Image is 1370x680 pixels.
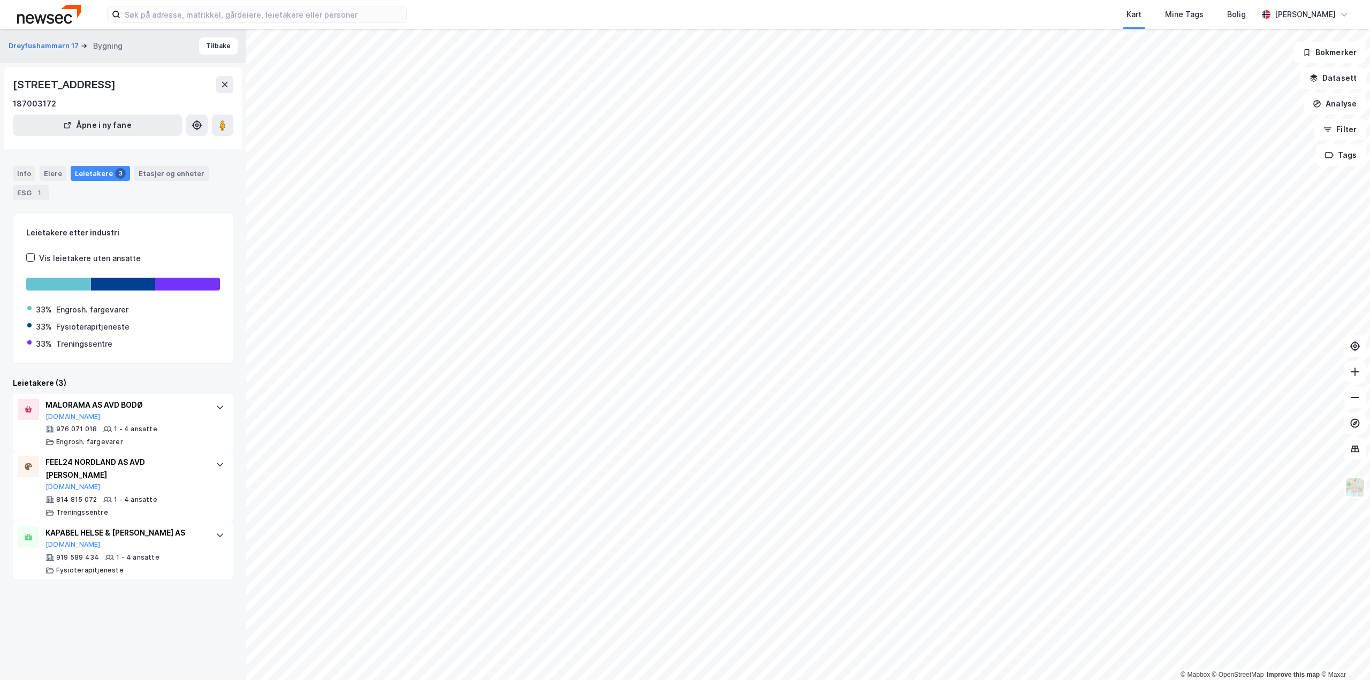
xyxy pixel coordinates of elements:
button: Tilbake [199,37,238,55]
button: Tags [1316,144,1366,166]
div: 1 - 4 ansatte [114,425,157,433]
div: 33% [36,303,52,316]
div: Vis leietakere uten ansatte [39,252,141,265]
div: FEEL24 NORDLAND AS AVD [PERSON_NAME] [45,456,205,482]
div: 976 071 018 [56,425,97,433]
button: Åpne i ny fane [13,114,182,136]
button: [DOMAIN_NAME] [45,540,101,549]
div: 919 589 434 [56,553,99,562]
div: Leietakere (3) [13,377,233,389]
div: Eiere [40,166,66,181]
button: [DOMAIN_NAME] [45,412,101,421]
button: Filter [1314,119,1366,140]
div: Etasjer og enheter [139,169,204,178]
iframe: Chat Widget [1316,629,1370,680]
div: Info [13,166,35,181]
button: Dreyfushammarn 17 [9,41,81,51]
div: 814 815 072 [56,495,97,504]
div: Mine Tags [1165,8,1204,21]
img: Z [1345,477,1365,498]
div: Leietakere [71,166,130,181]
div: Engrosh. fargevarer [56,303,128,316]
div: ESG [13,185,49,200]
a: OpenStreetMap [1212,671,1264,678]
button: Bokmerker [1293,42,1366,63]
button: [DOMAIN_NAME] [45,483,101,491]
div: 187003172 [13,97,56,110]
div: Leietakere etter industri [26,226,220,239]
div: Kontrollprogram for chat [1316,629,1370,680]
div: Engrosh. fargevarer [56,438,123,446]
div: Bolig [1227,8,1246,21]
div: Fysioterapitjeneste [56,320,130,333]
div: 33% [36,338,52,350]
div: 1 - 4 ansatte [114,495,157,504]
img: newsec-logo.f6e21ccffca1b3a03d2d.png [17,5,81,24]
div: Kart [1127,8,1141,21]
a: Mapbox [1181,671,1210,678]
button: Datasett [1300,67,1366,89]
div: [STREET_ADDRESS] [13,76,118,93]
div: 1 [34,187,44,198]
button: Analyse [1304,93,1366,114]
div: KAPABEL HELSE & [PERSON_NAME] AS [45,526,205,539]
div: [PERSON_NAME] [1275,8,1336,21]
div: 1 - 4 ansatte [116,553,159,562]
div: Treningssentre [56,338,112,350]
div: 3 [115,168,126,179]
input: Søk på adresse, matrikkel, gårdeiere, leietakere eller personer [120,6,406,22]
div: 33% [36,320,52,333]
div: Fysioterapitjeneste [56,566,124,575]
div: Bygning [93,40,123,52]
div: Treningssentre [56,508,108,517]
a: Improve this map [1267,671,1320,678]
div: MALORAMA AS AVD BODØ [45,399,205,411]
